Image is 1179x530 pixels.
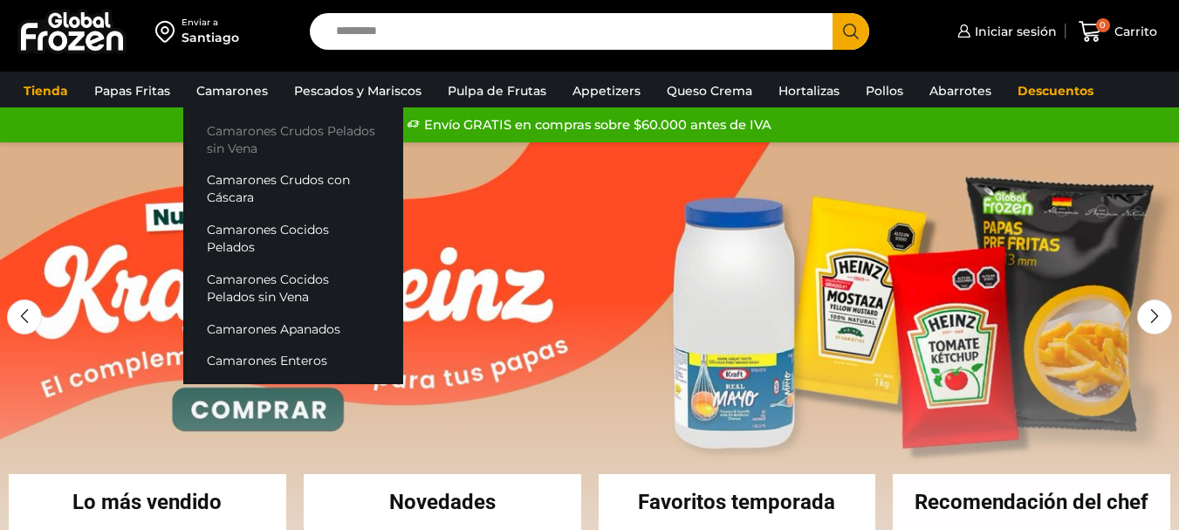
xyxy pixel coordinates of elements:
[304,492,581,513] h2: Novedades
[188,74,277,107] a: Camarones
[564,74,649,107] a: Appetizers
[9,492,286,513] h2: Lo más vendido
[86,74,179,107] a: Papas Fritas
[7,299,42,334] div: Previous slide
[1096,18,1110,32] span: 0
[183,345,403,377] a: Camarones Enteros
[183,313,403,345] a: Camarones Apanados
[599,492,876,513] h2: Favoritos temporada
[1074,11,1162,52] a: 0 Carrito
[770,74,848,107] a: Hortalizas
[183,164,403,214] a: Camarones Crudos con Cáscara
[970,23,1057,40] span: Iniciar sesión
[921,74,1000,107] a: Abarrotes
[1009,74,1102,107] a: Descuentos
[893,492,1170,513] h2: Recomendación del chef
[285,74,430,107] a: Pescados y Mariscos
[155,17,182,46] img: address-field-icon.svg
[1110,23,1157,40] span: Carrito
[857,74,912,107] a: Pollos
[183,263,403,313] a: Camarones Cocidos Pelados sin Vena
[182,17,239,29] div: Enviar a
[183,214,403,264] a: Camarones Cocidos Pelados
[183,114,403,164] a: Camarones Crudos Pelados sin Vena
[833,13,869,50] button: Search button
[658,74,761,107] a: Queso Crema
[15,74,77,107] a: Tienda
[182,29,239,46] div: Santiago
[439,74,555,107] a: Pulpa de Frutas
[953,14,1057,49] a: Iniciar sesión
[1137,299,1172,334] div: Next slide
